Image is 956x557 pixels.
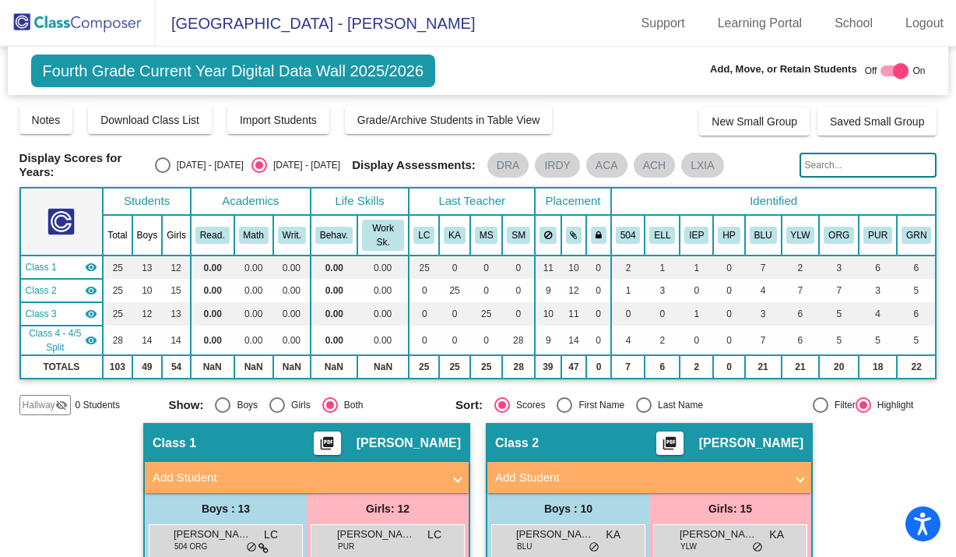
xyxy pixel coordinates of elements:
[439,279,470,302] td: 25
[234,256,273,279] td: 0.00
[502,256,535,279] td: 0
[645,302,680,326] td: 0
[535,153,579,178] mat-chip: IRDY
[487,153,529,178] mat-chip: DRA
[586,326,611,355] td: 0
[713,256,744,279] td: 0
[822,11,885,36] a: School
[897,215,936,256] th: Green Team
[103,215,132,256] th: Total
[20,256,104,279] td: Libby Craig - No Class Name
[561,215,587,256] th: Keep with students
[357,256,409,279] td: 0.00
[246,541,257,554] span: do_not_disturb_alt
[273,302,311,326] td: 0.00
[782,302,820,326] td: 6
[660,435,679,457] mat-icon: picture_as_pdf
[750,227,777,244] button: BLU
[409,188,535,215] th: Last Teacher
[475,227,498,244] button: MS
[897,326,936,355] td: 5
[85,334,97,347] mat-icon: visibility
[174,541,207,552] span: 504 ORG
[470,302,503,326] td: 25
[561,279,587,302] td: 12
[589,541,599,554] span: do_not_disturb_alt
[649,493,811,524] div: Girls: 15
[645,279,680,302] td: 3
[656,432,684,455] button: Print Students Details
[264,527,278,543] span: LC
[561,256,587,279] td: 10
[85,261,97,273] mat-icon: visibility
[162,302,191,326] td: 13
[85,284,97,297] mat-icon: visibility
[362,220,404,251] button: Work Sk.
[819,279,859,302] td: 7
[713,215,744,256] th: Health Plan
[535,188,611,215] th: Placement
[634,153,676,178] mat-chip: ACH
[439,326,470,355] td: 0
[681,153,723,178] mat-chip: LXIA
[586,302,611,326] td: 0
[502,215,535,256] th: Shelly Maselli
[23,398,55,412] span: Hallway
[680,279,713,302] td: 0
[616,227,641,244] button: 504
[828,398,856,412] div: Filter
[26,260,57,274] span: Class 1
[645,215,680,256] th: English Language Learner
[769,527,784,543] span: KA
[191,355,234,379] td: NaN
[20,355,104,379] td: TOTALS
[285,398,311,412] div: Girls
[745,326,782,355] td: 7
[338,398,364,412] div: Both
[103,256,132,279] td: 25
[409,302,439,326] td: 0
[713,279,744,302] td: 0
[267,158,340,172] div: [DATE] - [DATE]
[103,326,132,355] td: 28
[239,227,269,244] button: Math
[680,355,713,379] td: 2
[76,398,120,412] span: 0 Students
[26,284,57,298] span: Class 2
[191,256,234,279] td: 0.00
[824,227,854,244] button: ORG
[859,326,897,355] td: 5
[859,355,897,379] td: 18
[191,302,234,326] td: 0.00
[897,302,936,326] td: 6
[819,215,859,256] th: Orange Team
[561,326,587,355] td: 14
[315,227,353,244] button: Behav.
[170,158,244,172] div: [DATE] - [DATE]
[20,326,104,355] td: Shelly Maselli - No Class Name
[611,279,645,302] td: 1
[535,256,561,279] td: 11
[413,227,434,244] button: LC
[278,227,306,244] button: Writ.
[517,541,532,552] span: BLU
[311,256,357,279] td: 0.00
[234,302,273,326] td: 0.00
[611,302,645,326] td: 0
[819,302,859,326] td: 5
[561,355,587,379] td: 47
[487,493,649,524] div: Boys : 10
[752,541,763,554] span: do_not_disturb_alt
[645,326,680,355] td: 2
[103,302,132,326] td: 25
[26,326,86,354] span: Class 4 - 4/5 Split
[100,114,199,126] span: Download Class List
[561,302,587,326] td: 11
[912,64,925,78] span: On
[611,188,937,215] th: Identified
[145,462,469,493] mat-expansion-panel-header: Add Student
[718,227,740,244] button: HP
[234,279,273,302] td: 0.00
[745,215,782,256] th: Blue Team
[162,279,191,302] td: 15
